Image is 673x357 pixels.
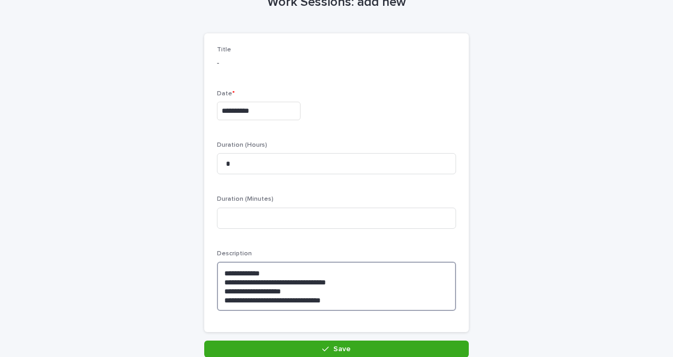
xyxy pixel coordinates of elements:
[217,47,231,53] span: Title
[217,142,267,148] span: Duration (Hours)
[217,251,252,257] span: Description
[217,196,274,202] span: Duration (Minutes)
[217,91,235,97] span: Date
[217,58,456,69] p: -
[333,345,351,353] span: Save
